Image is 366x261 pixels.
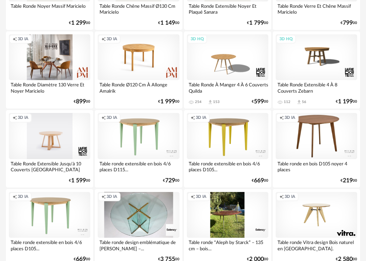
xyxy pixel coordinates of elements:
[187,80,268,95] div: Table Ronde À Manger 4 À 6 Couverts Quilda
[101,194,106,200] span: Creation icon
[160,99,175,104] span: 1 999
[247,21,268,25] div: € 00
[273,110,360,187] a: Creation icon 3D IA Table ronde en bois D105 noyer 4 places €21900
[158,21,179,25] div: € 00
[71,178,86,183] span: 1 599
[95,31,182,109] a: Creation icon 3D IA Table Ronde Ø120 Cm À Allonge Amalrik €1 99900
[76,99,86,104] span: 899
[18,194,28,200] span: 3D IA
[9,80,90,95] div: Table Ronde Diamètre 130 Verre Et Noyer Maricielo
[343,178,353,183] span: 219
[18,115,28,121] span: 3D IA
[341,178,357,183] div: € 00
[284,100,290,104] div: 112
[254,178,264,183] span: 669
[195,100,202,104] div: 254
[9,159,90,174] div: Table Ronde Extensible Jusqu'à 10 Couverts [GEOGRAPHIC_DATA]
[74,99,90,104] div: € 00
[107,37,117,42] span: 3D IA
[276,238,357,253] div: Table ronde Vitra design Bois naturel en [GEOGRAPHIC_DATA].
[13,37,17,42] span: Creation icon
[276,80,357,95] div: Table Ronde Extensible 4 À 8 Couverts Zebarn
[276,1,357,16] div: Table Ronde Verre Et Chêne Massif Maricielo
[187,35,207,44] div: 3D HQ
[107,115,117,121] span: 3D IA
[252,178,268,183] div: € 00
[163,178,179,183] div: € 00
[285,115,295,121] span: 3D IA
[165,178,175,183] span: 729
[254,99,264,104] span: 599
[196,115,206,121] span: 3D IA
[13,115,17,121] span: Creation icon
[341,21,357,25] div: € 00
[101,115,106,121] span: Creation icon
[6,110,93,187] a: Creation icon 3D IA Table Ronde Extensible Jusqu'à 10 Couverts [GEOGRAPHIC_DATA] €1 59900
[196,194,206,200] span: 3D IA
[69,178,90,183] div: € 00
[338,99,353,104] span: 1 199
[276,35,296,44] div: 3D HQ
[208,99,213,105] span: Download icon
[187,1,268,16] div: Table Ronde Extensible Noyer Et Plaqué Sanara
[343,21,353,25] span: 799
[285,194,295,200] span: 3D IA
[213,100,220,104] div: 153
[13,194,17,200] span: Creation icon
[187,238,268,253] div: Table ronde “Aleph by Starck” – 135 cm – bois...
[191,194,195,200] span: Creation icon
[184,31,271,109] a: 3D HQ Table Ronde À Manger 4 À 6 Couverts Quilda 254 Download icon 153 €59900
[296,99,302,105] span: Download icon
[302,100,306,104] div: 56
[273,31,360,109] a: 3D HQ Table Ronde Extensible 4 À 8 Couverts Zebarn 112 Download icon 56 €1 19900
[69,21,90,25] div: € 00
[95,110,182,187] a: Creation icon 3D IA Table ronde extensible en bois 4/6 places D115... €72900
[9,1,90,16] div: Table Ronde Noyer Massif Maricielo
[276,159,357,174] div: Table ronde en bois D105 noyer 4 places
[98,159,179,174] div: Table ronde extensible en bois 4/6 places D115...
[279,194,284,200] span: Creation icon
[101,37,106,42] span: Creation icon
[252,99,268,104] div: € 00
[279,115,284,121] span: Creation icon
[98,238,179,253] div: Table ronde design emblématique de [PERSON_NAME] –...
[98,80,179,95] div: Table Ronde Ø120 Cm À Allonge Amalrik
[187,159,268,174] div: Table ronde extensible en bois 4/6 places D105...
[6,31,93,109] a: Creation icon 3D IA Table Ronde Diamètre 130 Verre Et Noyer Maricielo €89900
[9,238,90,253] div: Table ronde extensible en bois 4/6 places D105...
[107,194,117,200] span: 3D IA
[98,1,179,16] div: Table Ronde Chêne Massif Ø130 Cm Maricielo
[158,99,179,104] div: € 00
[249,21,264,25] span: 1 799
[336,99,357,104] div: € 00
[191,115,195,121] span: Creation icon
[184,110,271,187] a: Creation icon 3D IA Table ronde extensible en bois 4/6 places D105... €66900
[71,21,86,25] span: 1 299
[160,21,175,25] span: 1 149
[18,37,28,42] span: 3D IA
